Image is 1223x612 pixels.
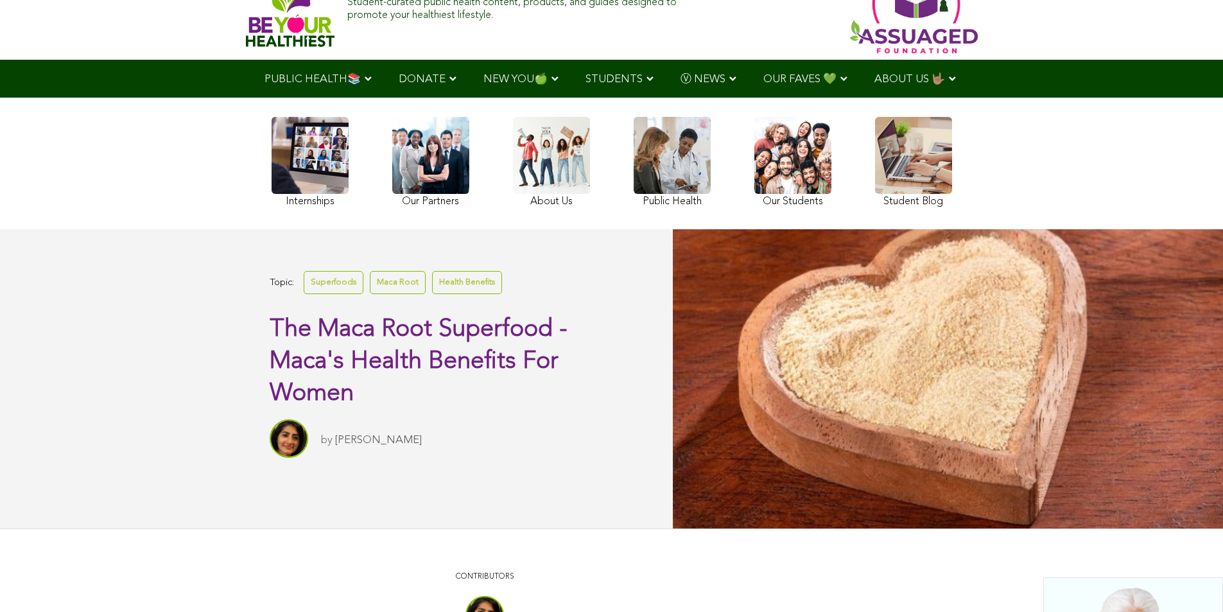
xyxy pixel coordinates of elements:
a: Superfoods [304,271,363,293]
span: by [321,435,333,446]
span: OUR FAVES 💚 [763,74,837,85]
span: NEW YOU🍏 [483,74,548,85]
span: Topic: [270,274,294,292]
span: Ⓥ NEWS [681,74,725,85]
a: Health Benefits [432,271,502,293]
p: CONTRIBUTORS [276,571,693,583]
a: [PERSON_NAME] [335,435,422,446]
span: STUDENTS [585,74,643,85]
span: ABOUT US 🤟🏽 [874,74,945,85]
a: Maca Root [370,271,426,293]
span: PUBLIC HEALTH📚 [265,74,361,85]
span: DONATE [399,74,446,85]
span: The Maca Root Superfood - Maca's Health Benefits For Women [270,317,568,406]
iframe: Chat Widget [1159,550,1223,612]
img: Sitara Darvish [270,419,308,458]
div: Navigation Menu [246,60,978,98]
